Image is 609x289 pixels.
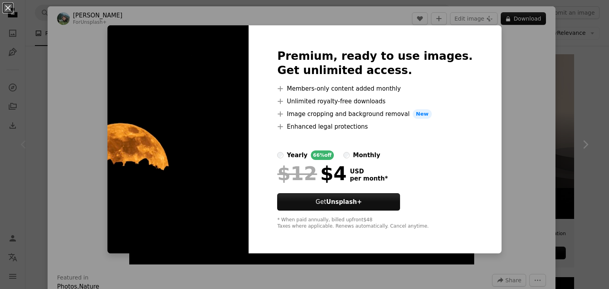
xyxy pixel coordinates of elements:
span: New [413,109,432,119]
span: per month * [350,175,388,182]
input: yearly66%off [277,152,283,158]
h2: Premium, ready to use images. Get unlimited access. [277,49,473,78]
div: 66% off [311,150,334,160]
li: Enhanced legal protections [277,122,473,131]
div: $4 [277,163,347,184]
span: $12 [277,163,317,184]
button: GetUnsplash+ [277,193,400,211]
input: monthly [343,152,350,158]
img: premium_photo-1701091956254-8f24ea99a53b [107,25,249,253]
div: yearly [287,150,307,160]
span: USD [350,168,388,175]
li: Image cropping and background removal [277,109,473,119]
div: monthly [353,150,380,160]
li: Members-only content added monthly [277,84,473,93]
li: Unlimited royalty-free downloads [277,97,473,106]
div: * When paid annually, billed upfront $48 Taxes where applicable. Renews automatically. Cancel any... [277,217,473,230]
strong: Unsplash+ [326,198,362,205]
